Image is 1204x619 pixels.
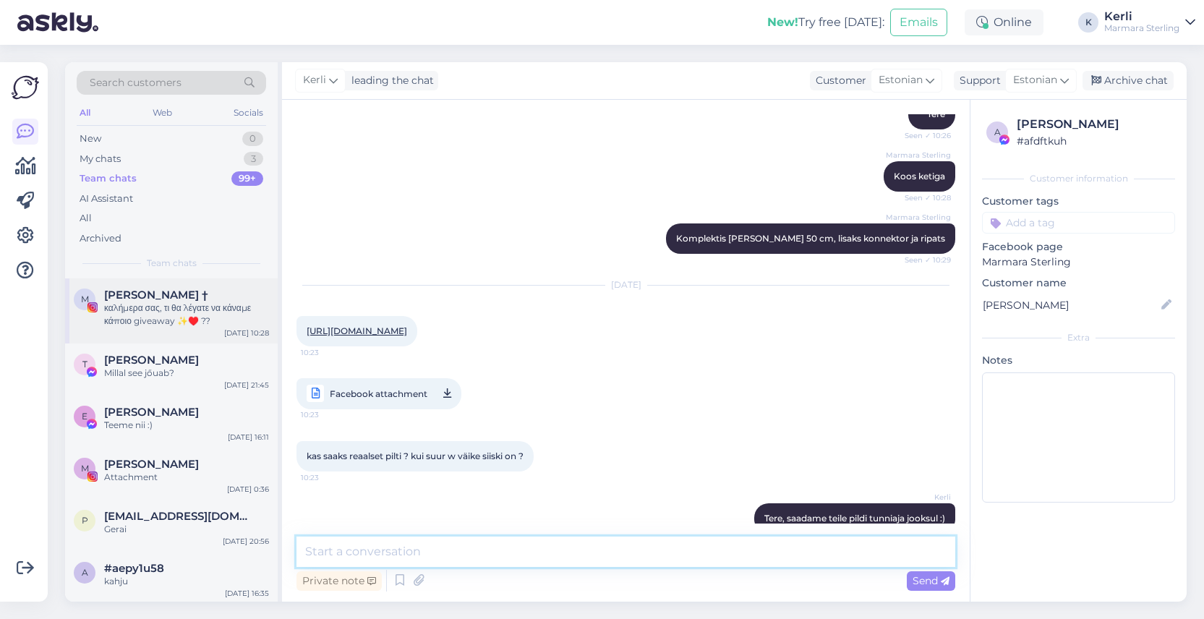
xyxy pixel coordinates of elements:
div: καλήμερα σας, τι θα λέγατε να κάναμε κάποιο giveaway ✨️♥️ ?? [104,302,269,328]
div: Archive chat [1083,71,1174,90]
span: M [81,294,89,304]
input: Add a tag [982,212,1175,234]
div: My chats [80,152,121,166]
input: Add name [983,297,1158,313]
div: [PERSON_NAME] [1017,116,1171,133]
div: Attachment [104,471,269,484]
span: Kerli [897,492,951,503]
p: Facebook page [982,239,1175,255]
span: T [82,359,87,370]
div: New [80,132,101,146]
span: Tere, saadame teile pildi tunniaja jooksul :) [764,513,945,524]
span: Kerli [303,72,326,88]
b: New! [767,15,798,29]
span: Facebook attachment [330,385,427,403]
div: [DATE] 16:35 [225,588,269,599]
div: All [77,103,93,122]
span: Marmara Sterling [886,150,951,161]
div: Team chats [80,171,137,186]
div: Millal see jőuab? [104,367,269,380]
img: Askly Logo [12,74,39,101]
div: K [1078,12,1098,33]
span: Tambet Kattel [104,354,199,367]
span: Koos ketiga [894,171,945,182]
span: perlina.miranda@gmail.com [104,510,255,523]
p: Customer tags [982,194,1175,209]
button: Emails [890,9,947,36]
div: Online [965,9,1043,35]
span: Send [913,574,949,587]
div: Socials [231,103,266,122]
div: 0 [242,132,263,146]
span: Estonian [879,72,923,88]
div: [DATE] 21:45 [224,380,269,390]
span: Seen ✓ 10:29 [897,255,951,265]
span: a [994,127,1001,137]
div: Kerli [1104,11,1179,22]
a: Facebook attachment10:23 [296,378,461,409]
a: [URL][DOMAIN_NAME] [307,325,407,336]
div: [DATE] 16:11 [228,432,269,443]
span: Komplektis [PERSON_NAME] 50 cm, lisaks konnektor ja ripats [676,233,945,244]
span: Team chats [147,257,197,270]
span: M [81,463,89,474]
div: leading the chat [346,73,434,88]
div: [DATE] 0:36 [227,484,269,495]
span: E [82,411,87,422]
div: [DATE] 10:28 [224,328,269,338]
div: Marmara Sterling [1104,22,1179,34]
div: Customer [810,73,866,88]
span: Manos Stauroulakis † [104,289,208,302]
div: Gerai [104,523,269,536]
div: [DATE] [296,278,955,291]
div: Customer information [982,172,1175,185]
div: Archived [80,231,121,246]
span: Seen ✓ 10:28 [897,192,951,203]
span: Seen ✓ 10:26 [897,130,951,141]
div: # afdftkuh [1017,133,1171,149]
div: Support [954,73,1001,88]
div: Private note [296,571,382,591]
div: 3 [244,152,263,166]
span: Marmara Sterling [886,212,951,223]
span: kas saaks reaalset pilti ? kui suur w väike siiski on ? [307,451,524,461]
span: a [82,567,88,578]
span: 10:23 [301,406,355,424]
div: Extra [982,331,1175,344]
div: 99+ [231,171,263,186]
div: kahju [104,575,269,588]
a: KerliMarmara Sterling [1104,11,1195,34]
div: Web [150,103,175,122]
span: #aepy1u58 [104,562,164,575]
p: Notes [982,353,1175,368]
span: Tere [927,108,945,119]
span: Marita Liepina [104,458,199,471]
span: 10:23 [301,347,355,358]
span: Evelin Mänd [104,406,199,419]
div: AI Assistant [80,192,133,206]
div: Teeme nii :) [104,419,269,432]
span: Search customers [90,75,182,90]
div: [DATE] 20:56 [223,536,269,547]
p: Customer name [982,276,1175,291]
span: 10:23 [301,472,355,483]
div: All [80,211,92,226]
p: Marmara Sterling [982,255,1175,270]
span: Estonian [1013,72,1057,88]
span: p [82,515,88,526]
div: Try free [DATE]: [767,14,884,31]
